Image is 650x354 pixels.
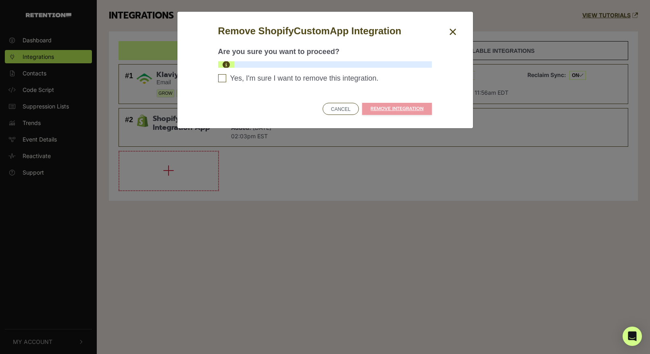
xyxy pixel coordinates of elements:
div: Open Intercom Messenger [623,327,642,346]
strong: Are you sure you want to proceed? [218,48,340,56]
button: Close [445,24,461,40]
h5: Remove ShopifyCustomApp Integration [218,24,432,38]
button: CANCEL [323,103,359,115]
span: Yes, I'm sure I want to remove this integration. [230,74,379,83]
